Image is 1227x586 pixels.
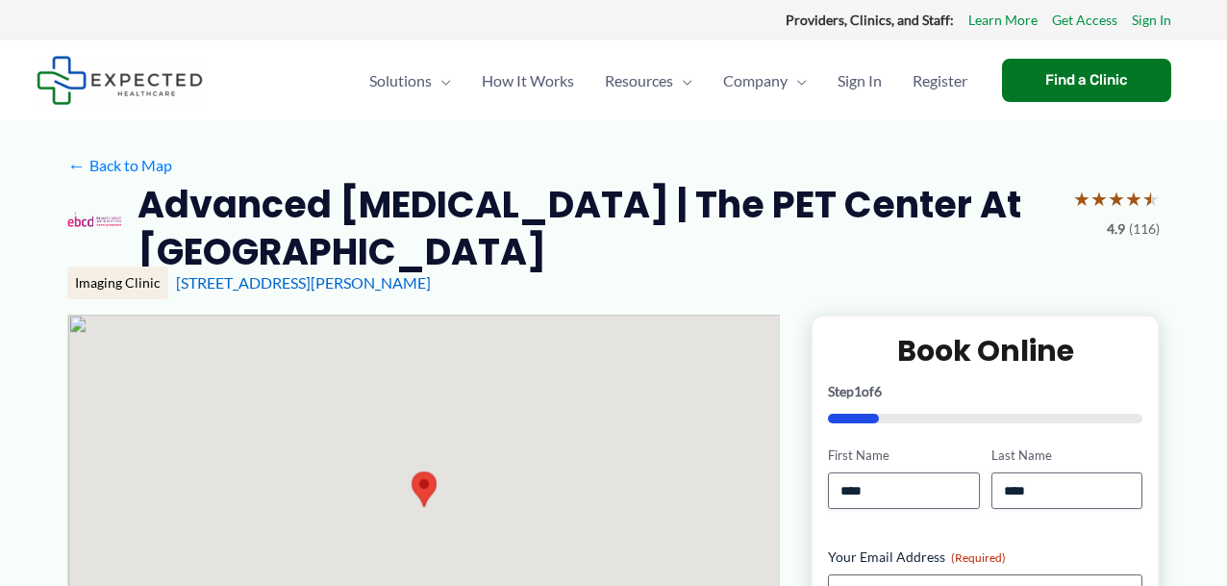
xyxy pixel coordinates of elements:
[828,446,979,465] label: First Name
[67,151,172,180] a: ←Back to Map
[951,550,1006,565] span: (Required)
[828,548,1142,567] label: Your Email Address
[673,47,692,115] span: Menu Toggle
[1108,181,1125,217] span: ★
[788,47,807,115] span: Menu Toggle
[482,47,574,115] span: How It Works
[37,56,203,105] img: Expected Healthcare Logo - side, dark font, small
[176,273,431,292] a: [STREET_ADDRESS][PERSON_NAME]
[1107,217,1125,242] span: 4.9
[968,8,1038,33] a: Learn More
[786,12,954,28] strong: Providers, Clinics, and Staff:
[67,267,168,299] div: Imaging Clinic
[708,47,822,115] a: CompanyMenu Toggle
[605,47,673,115] span: Resources
[828,332,1142,369] h2: Book Online
[828,385,1142,398] p: Step of
[1002,59,1171,102] a: Find a Clinic
[1132,8,1171,33] a: Sign In
[1052,8,1117,33] a: Get Access
[1090,181,1108,217] span: ★
[1073,181,1090,217] span: ★
[432,47,451,115] span: Menu Toggle
[897,47,983,115] a: Register
[874,383,882,399] span: 6
[822,47,897,115] a: Sign In
[723,47,788,115] span: Company
[466,47,589,115] a: How It Works
[369,47,432,115] span: Solutions
[1125,181,1142,217] span: ★
[991,446,1142,465] label: Last Name
[1142,181,1160,217] span: ★
[589,47,708,115] a: ResourcesMenu Toggle
[354,47,983,115] nav: Primary Site Navigation
[354,47,466,115] a: SolutionsMenu Toggle
[1129,217,1160,242] span: (116)
[913,47,967,115] span: Register
[67,156,86,174] span: ←
[838,47,882,115] span: Sign In
[138,181,1058,276] h2: Advanced [MEDICAL_DATA] | The PET Center at [GEOGRAPHIC_DATA]
[854,383,862,399] span: 1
